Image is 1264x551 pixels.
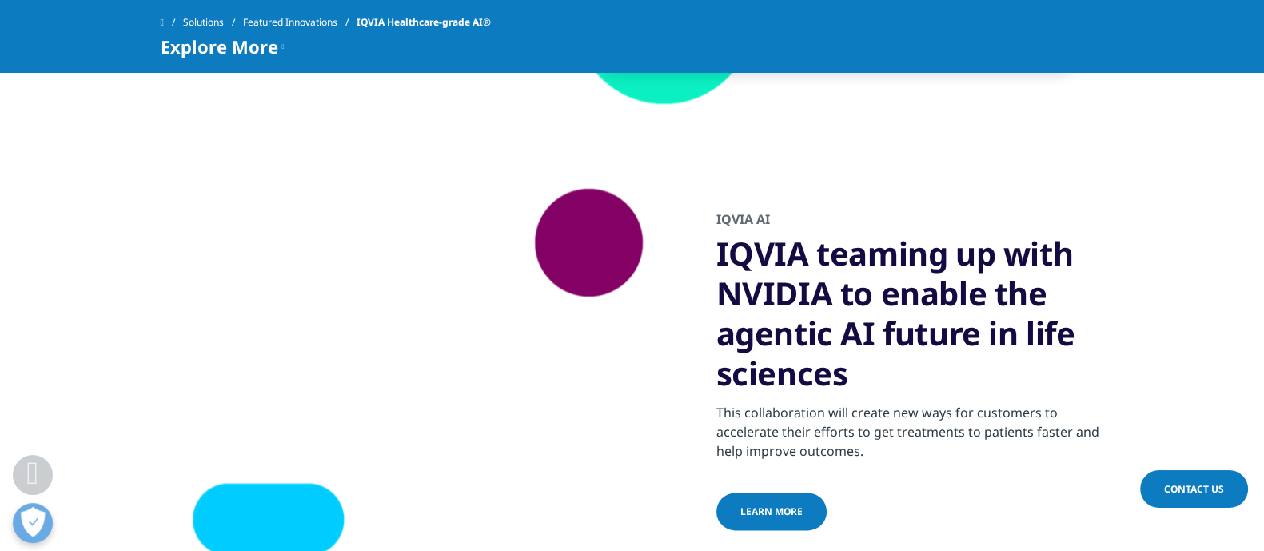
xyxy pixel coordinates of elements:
a: Featured Innovations [243,8,357,37]
h3: IQVIA teaming up with NVIDIA to enable the agentic AI future in life sciences [716,234,1104,393]
span: IQVIA Healthcare-grade AI® [357,8,491,37]
a: Solutions [183,8,243,37]
span: Contact Us [1164,482,1224,496]
a: Contact Us [1140,470,1248,508]
button: Open Preferences [13,503,53,543]
div: This collaboration will create new ways for customers to accelerate their efforts to get treatmen... [716,393,1104,461]
span: Learn more [740,505,803,518]
h2: IQVIA AI [716,210,1104,234]
span: Explore More [161,37,278,56]
a: Learn more [716,493,827,530]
